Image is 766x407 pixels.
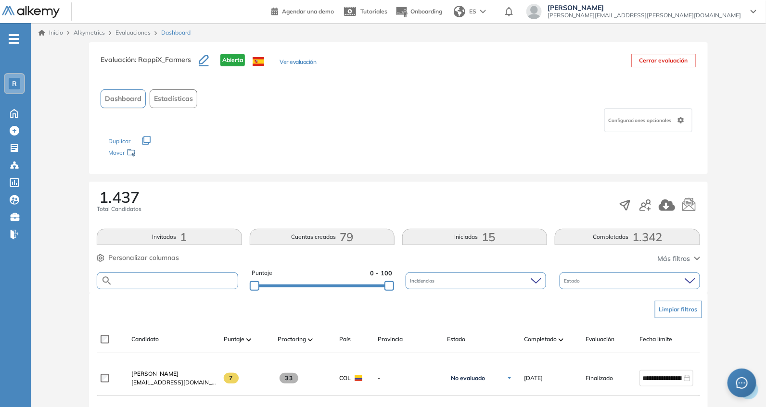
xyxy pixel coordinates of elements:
[339,374,351,382] span: COL
[252,269,272,278] span: Puntaje
[308,338,313,341] img: [missing "en.ARROW_ALT" translation]
[410,277,437,284] span: Incidencias
[507,375,512,381] img: Ícono de flecha
[99,189,140,205] span: 1.437
[609,117,674,124] span: Configuraciones opcionales
[115,29,151,36] a: Evaluaciones
[658,254,690,264] span: Más filtros
[246,338,251,341] img: [missing "en.ARROW_ALT" translation]
[451,374,485,382] span: No evaluado
[548,4,741,12] span: [PERSON_NAME]
[278,335,306,344] span: Proctoring
[548,12,741,19] span: [PERSON_NAME][EMAIL_ADDRESS][PERSON_NAME][DOMAIN_NAME]
[101,54,199,74] h3: Evaluación
[253,57,264,66] img: ESP
[406,272,546,289] div: Incidencias
[108,253,179,263] span: Personalizar columnas
[604,108,692,132] div: Configuraciones opcionales
[108,137,130,145] span: Duplicar
[135,55,191,64] span: : RappiX_Farmers
[586,374,613,382] span: Finalizado
[154,94,193,104] span: Estadísticas
[586,335,614,344] span: Evaluación
[559,338,563,341] img: [missing "en.ARROW_ALT" translation]
[131,370,216,378] a: [PERSON_NAME]
[97,253,179,263] button: Personalizar columnas
[631,54,696,67] button: Cerrar evaluación
[97,205,141,213] span: Total Candidatos
[524,335,557,344] span: Completado
[402,229,547,245] button: Iniciadas15
[101,275,113,287] img: SEARCH_ALT
[736,377,748,389] span: message
[9,38,19,40] i: -
[108,145,204,162] div: Mover
[378,335,403,344] span: Provincia
[161,28,191,37] span: Dashboard
[150,89,197,108] button: Estadísticas
[101,89,146,108] button: Dashboard
[224,335,244,344] span: Puntaje
[395,1,442,22] button: Onboarding
[220,54,245,66] span: Abierta
[97,229,242,245] button: Invitados1
[560,272,700,289] div: Estado
[480,10,486,13] img: arrow
[282,8,334,15] span: Agendar una demo
[12,80,17,87] span: R
[658,254,700,264] button: Más filtros
[655,301,702,318] button: Limpiar filtros
[2,6,60,18] img: Logo
[131,335,159,344] span: Candidato
[271,5,334,16] a: Agendar una demo
[280,58,316,68] button: Ver evaluación
[360,8,387,15] span: Tutoriales
[410,8,442,15] span: Onboarding
[74,29,105,36] span: Alkymetrics
[105,94,141,104] span: Dashboard
[555,229,700,245] button: Completadas1.342
[339,335,351,344] span: País
[355,375,362,381] img: COL
[224,373,239,383] span: 7
[370,269,392,278] span: 0 - 100
[454,6,465,17] img: world
[469,7,476,16] span: ES
[378,374,439,382] span: -
[38,28,63,37] a: Inicio
[250,229,395,245] button: Cuentas creadas79
[280,373,298,383] span: 33
[564,277,582,284] span: Estado
[131,370,179,377] span: [PERSON_NAME]
[639,335,672,344] span: Fecha límite
[131,378,216,387] span: [EMAIL_ADDRESS][DOMAIN_NAME]
[447,335,465,344] span: Estado
[524,374,543,382] span: [DATE]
